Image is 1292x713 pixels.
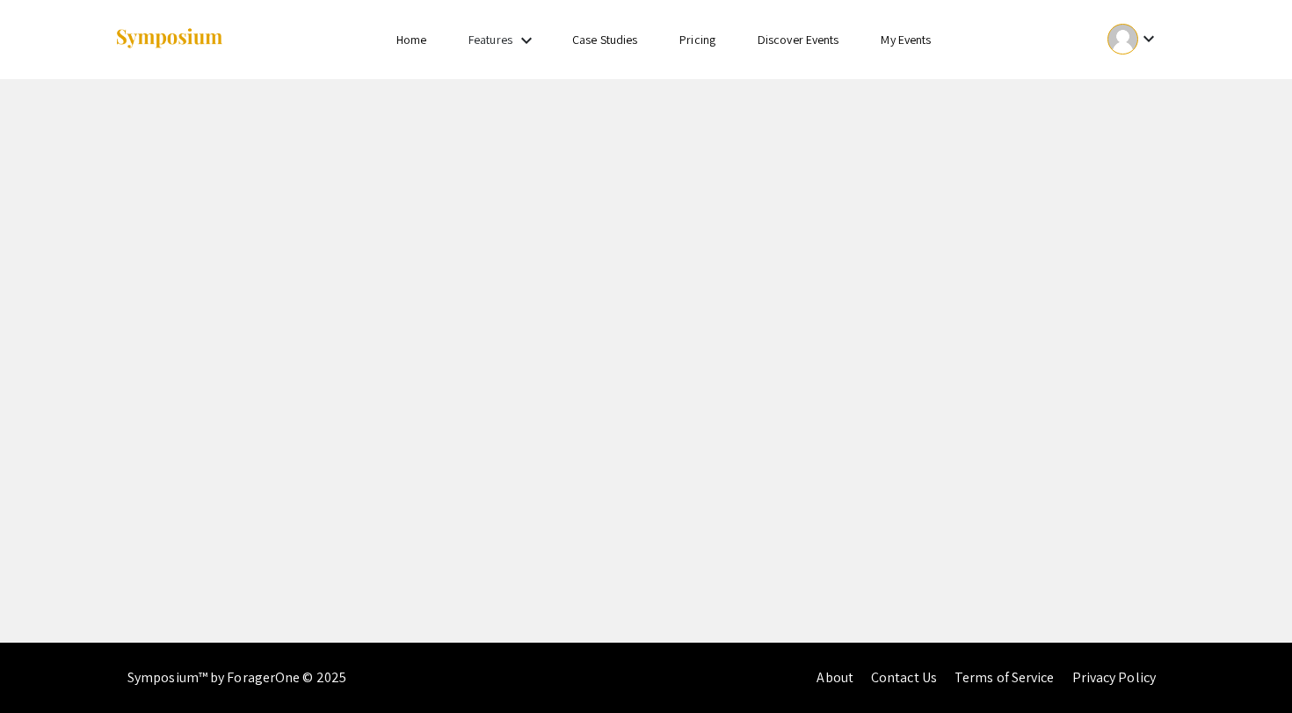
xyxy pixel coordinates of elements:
[817,668,853,687] a: About
[758,32,839,47] a: Discover Events
[954,668,1055,687] a: Terms of Service
[881,32,931,47] a: My Events
[1138,28,1159,49] mat-icon: Expand account dropdown
[114,27,224,51] img: Symposium by ForagerOne
[468,32,512,47] a: Features
[1089,19,1178,59] button: Expand account dropdown
[1072,668,1156,687] a: Privacy Policy
[572,32,637,47] a: Case Studies
[871,668,937,687] a: Contact Us
[516,30,537,51] mat-icon: Expand Features list
[127,643,346,713] div: Symposium™ by ForagerOne © 2025
[396,32,426,47] a: Home
[679,32,715,47] a: Pricing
